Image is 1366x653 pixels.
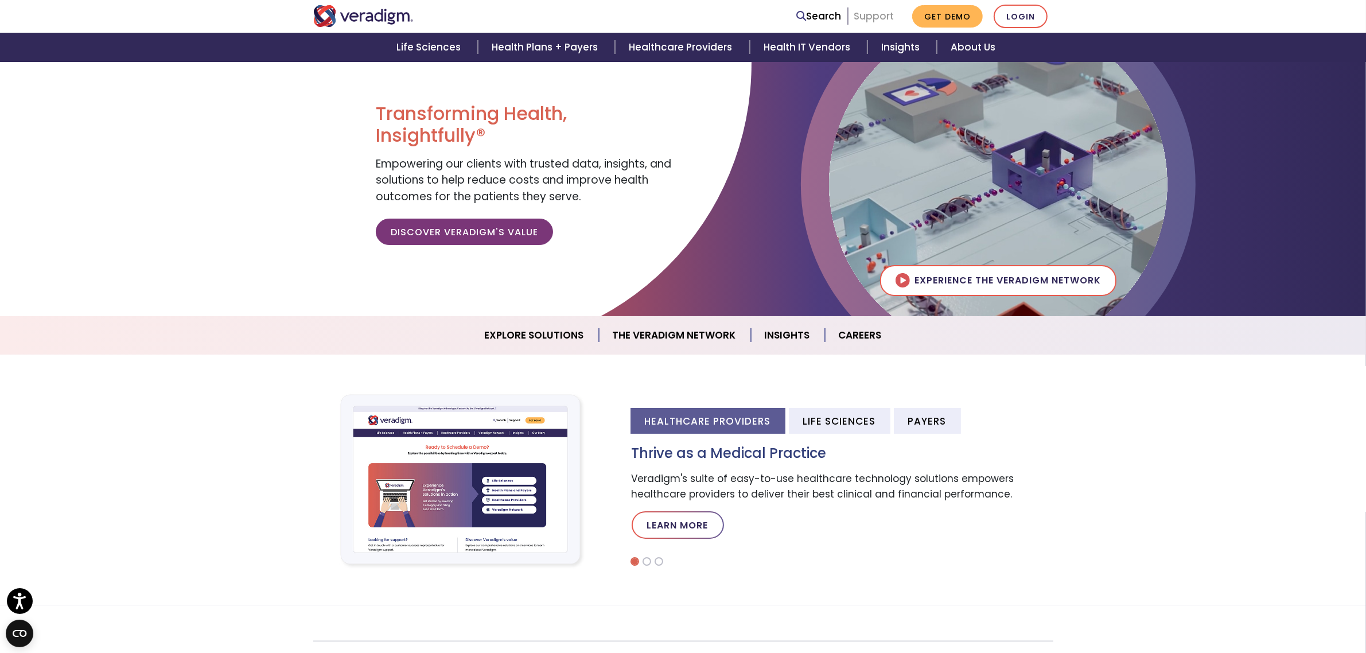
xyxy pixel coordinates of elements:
[1147,572,1353,640] iframe: Drift Chat Widget
[376,219,553,245] a: Discover Veradigm's Value
[751,321,825,350] a: Insights
[632,511,724,539] a: Learn More
[471,321,599,350] a: Explore Solutions
[994,5,1048,28] a: Login
[912,5,983,28] a: Get Demo
[376,103,674,147] h1: Transforming Health, Insightfully®
[631,408,785,434] li: Healthcare Providers
[750,33,867,62] a: Health IT Vendors
[376,156,671,204] span: Empowering our clients with trusted data, insights, and solutions to help reduce costs and improv...
[854,9,894,23] a: Support
[313,5,414,27] img: Veradigm logo
[894,408,961,434] li: Payers
[797,9,842,24] a: Search
[937,33,1009,62] a: About Us
[383,33,478,62] a: Life Sciences
[632,445,1053,462] h3: Thrive as a Medical Practice
[789,408,890,434] li: Life Sciences
[632,471,1053,502] p: Veradigm's suite of easy-to-use healthcare technology solutions empowers healthcare providers to ...
[599,321,751,350] a: The Veradigm Network
[867,33,937,62] a: Insights
[6,620,33,647] button: Open CMP widget
[478,33,615,62] a: Health Plans + Payers
[615,33,749,62] a: Healthcare Providers
[825,321,896,350] a: Careers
